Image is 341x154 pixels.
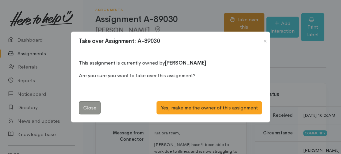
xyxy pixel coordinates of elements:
h1: Take over Assignment : A-89030 [79,37,160,46]
button: Close [79,101,101,115]
b: [PERSON_NAME] [165,60,206,66]
p: This assignment is currently owned by [79,59,262,67]
button: Close [260,37,270,45]
button: Yes, make me the owner of this assignment [157,101,262,115]
p: Are you sure you want to take over this assignment? [79,72,262,79]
